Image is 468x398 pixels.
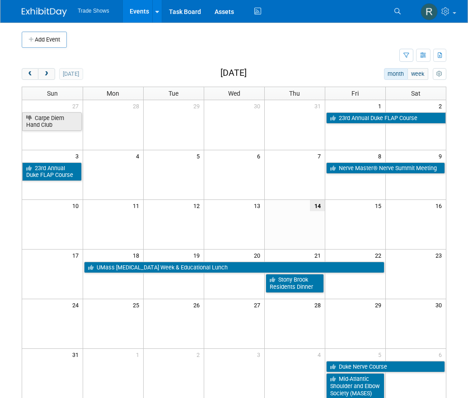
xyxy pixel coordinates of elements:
[78,8,109,14] span: Trade Shows
[435,200,446,211] span: 16
[326,361,445,373] a: Duke Nerve Course
[407,68,428,80] button: week
[71,250,83,261] span: 17
[192,100,204,111] span: 29
[132,299,143,310] span: 25
[438,150,446,162] span: 9
[22,68,38,80] button: prev
[289,90,300,97] span: Thu
[22,162,82,181] a: 23rd Annual Duke FLAP Course
[135,349,143,360] span: 1
[317,150,325,162] span: 7
[71,100,83,111] span: 27
[384,68,408,80] button: month
[196,150,204,162] span: 5
[253,200,264,211] span: 13
[374,200,385,211] span: 15
[75,150,83,162] span: 3
[377,100,385,111] span: 1
[22,112,82,131] a: Carpe Diem Hand Club
[132,200,143,211] span: 11
[435,299,446,310] span: 30
[436,71,442,77] i: Personalize Calendar
[374,299,385,310] span: 29
[351,90,359,97] span: Fri
[438,100,446,111] span: 2
[433,68,446,80] button: myCustomButton
[256,150,264,162] span: 6
[38,68,55,80] button: next
[310,200,325,211] span: 14
[253,299,264,310] span: 27
[317,349,325,360] span: 4
[168,90,178,97] span: Tue
[192,250,204,261] span: 19
[47,90,58,97] span: Sun
[71,200,83,211] span: 10
[107,90,119,97] span: Mon
[192,299,204,310] span: 26
[314,250,325,261] span: 21
[220,68,247,78] h2: [DATE]
[326,112,446,124] a: 23rd Annual Duke FLAP Course
[438,349,446,360] span: 6
[374,250,385,261] span: 22
[256,349,264,360] span: 3
[326,162,445,174] a: Nerve Master® Nerve Summit Meeting
[132,100,143,111] span: 28
[411,90,421,97] span: Sat
[377,150,385,162] span: 8
[253,100,264,111] span: 30
[314,299,325,310] span: 28
[192,200,204,211] span: 12
[314,100,325,111] span: 31
[71,349,83,360] span: 31
[59,68,83,80] button: [DATE]
[135,150,143,162] span: 4
[266,274,324,292] a: Stony Brook Residents Dinner
[421,3,438,20] img: Rachel Murphy
[71,299,83,310] span: 24
[228,90,240,97] span: Wed
[22,8,67,17] img: ExhibitDay
[377,349,385,360] span: 5
[84,262,384,273] a: UMass [MEDICAL_DATA] Week & Educational Lunch
[22,32,67,48] button: Add Event
[253,250,264,261] span: 20
[132,250,143,261] span: 18
[435,250,446,261] span: 23
[196,349,204,360] span: 2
